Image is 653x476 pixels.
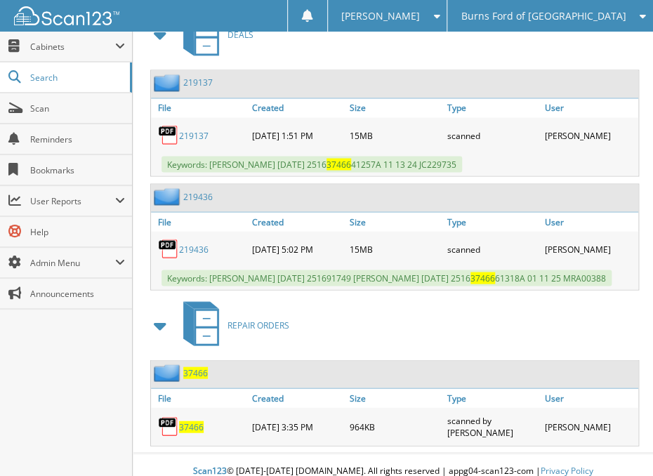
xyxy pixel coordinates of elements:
[443,411,541,442] div: scanned by [PERSON_NAME]
[14,6,119,25] img: scan123-logo-white.svg
[541,98,638,117] a: User
[341,12,420,20] span: [PERSON_NAME]
[443,212,541,231] a: Type
[179,243,209,255] a: 219436
[30,164,125,176] span: Bookmarks
[583,409,653,476] iframe: Chat Widget
[346,234,444,263] div: 15MB
[443,121,541,149] div: scanned
[30,288,125,300] span: Announcements
[183,366,208,378] a: 37466
[443,388,541,407] a: Type
[326,158,351,170] span: 37466
[249,234,346,263] div: [DATE] 5:02 PM
[346,411,444,442] div: 964KB
[161,270,612,286] span: Keywords: [PERSON_NAME] [DATE] 251691749 [PERSON_NAME] [DATE] 2516 61318A 01 11 25 MRA00388
[227,29,253,41] span: DEALS
[175,7,253,62] a: DEALS
[151,98,249,117] a: File
[183,190,213,202] a: 219436
[30,133,125,145] span: Reminders
[30,195,115,207] span: User Reports
[151,388,249,407] a: File
[151,212,249,231] a: File
[249,212,346,231] a: Created
[443,98,541,117] a: Type
[249,388,346,407] a: Created
[154,364,183,381] img: folder2.png
[541,411,638,442] div: [PERSON_NAME]
[161,156,462,172] span: Keywords: [PERSON_NAME] [DATE] 2516 41257A 11 13 24 JC229735
[175,297,289,352] a: REPAIR ORDERS
[227,319,289,331] span: REPAIR ORDERS
[346,388,444,407] a: Size
[541,212,638,231] a: User
[249,98,346,117] a: Created
[154,187,183,205] img: folder2.png
[30,226,125,238] span: Help
[30,72,123,84] span: Search
[346,212,444,231] a: Size
[541,121,638,149] div: [PERSON_NAME]
[154,74,183,91] img: folder2.png
[30,41,115,53] span: Cabinets
[470,272,495,284] span: 37466
[346,98,444,117] a: Size
[30,103,125,114] span: Scan
[541,464,593,476] a: Privacy Policy
[541,388,638,407] a: User
[183,77,213,88] a: 219137
[179,421,204,432] a: 37466
[193,464,227,476] span: Scan123
[158,416,179,437] img: PDF.png
[30,257,115,269] span: Admin Menu
[443,234,541,263] div: scanned
[249,411,346,442] div: [DATE] 3:35 PM
[158,124,179,145] img: PDF.png
[179,129,209,141] a: 219137
[249,121,346,149] div: [DATE] 1:51 PM
[541,234,638,263] div: [PERSON_NAME]
[461,12,626,20] span: Burns Ford of [GEOGRAPHIC_DATA]
[158,238,179,259] img: PDF.png
[346,121,444,149] div: 15MB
